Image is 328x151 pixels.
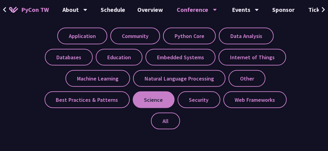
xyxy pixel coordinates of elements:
[163,28,216,44] label: Python Core
[133,91,175,108] label: Science
[178,91,220,108] label: Security
[45,49,93,66] label: Databases
[133,70,226,87] label: Natural Language Processing
[65,70,130,87] label: Machine Learning
[96,49,142,66] label: Education
[45,91,130,108] label: Best Practices & Patterns
[151,113,180,129] label: All
[219,28,274,44] label: Data Analysis
[3,2,55,17] a: PyCon TW
[223,91,287,108] label: Web Frameworks
[21,5,49,14] span: PyCon TW
[229,70,266,87] label: Other
[57,28,107,44] label: Application
[9,7,18,13] img: Home icon of PyCon TW 2025
[110,28,160,44] label: Community
[219,49,286,66] label: Internet of Things
[146,49,216,66] label: Embedded Systems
